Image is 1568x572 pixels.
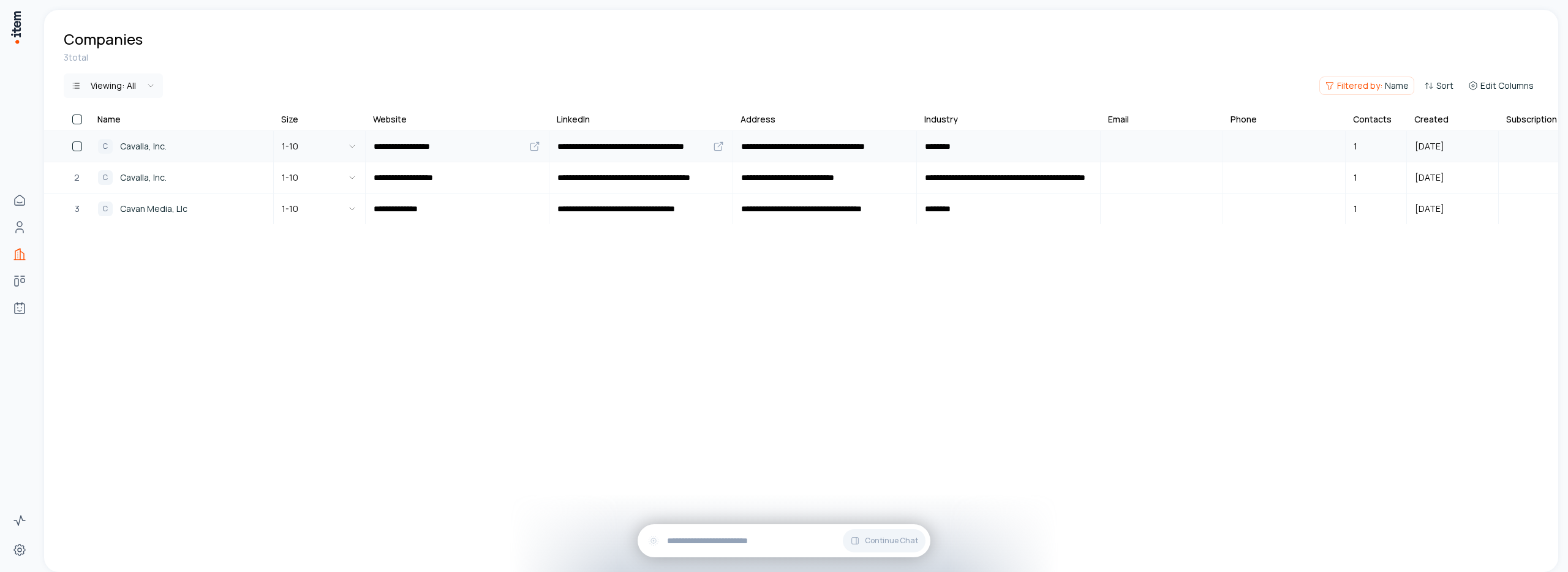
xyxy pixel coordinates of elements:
[1480,80,1534,92] span: Edit Columns
[373,113,407,126] div: Website
[120,202,187,216] span: Cavan Media, Llc
[1346,195,1365,223] span: 1
[7,538,32,562] a: Settings
[843,529,925,552] button: Continue Chat
[1346,164,1365,192] span: 1
[98,139,113,154] div: C
[1408,164,1452,192] span: [DATE]
[7,242,32,266] a: Companies
[75,202,80,216] span: 3
[120,171,167,184] span: Cavalla, Inc.
[64,51,1539,64] div: 3 total
[1353,113,1392,126] div: Contacts
[120,140,167,153] span: Cavalla, Inc.
[91,194,273,224] a: CCavan Media, Llc
[91,163,273,192] a: CCavalla, Inc.
[91,132,273,161] a: CCavalla, Inc.
[7,269,32,293] a: Deals
[1436,80,1453,92] span: Sort
[98,170,113,185] div: C
[1319,77,1414,95] button: Filtered by:Name
[1346,132,1365,160] span: 1
[741,113,775,126] div: Address
[281,113,298,126] div: Size
[865,536,918,546] span: Continue Chat
[1414,113,1449,126] div: Created
[7,188,32,213] a: Home
[1408,132,1452,160] span: [DATE]
[1419,77,1458,94] button: Sort
[557,113,590,126] div: LinkedIn
[97,113,121,126] div: Name
[64,29,143,49] h1: Companies
[1231,113,1257,126] div: Phone
[924,113,958,126] div: Industry
[1463,77,1539,94] button: Edit Columns
[7,215,32,239] a: People
[1385,80,1409,92] span: Name
[7,296,32,320] a: Agents
[638,524,930,557] div: Continue Chat
[98,201,113,216] div: C
[74,171,80,184] span: 2
[1108,113,1129,126] div: Email
[91,80,136,92] div: Viewing:
[1408,195,1452,223] span: [DATE]
[10,10,22,45] img: Item Brain Logo
[1337,80,1382,92] span: Filtered by:
[7,508,32,533] a: Activity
